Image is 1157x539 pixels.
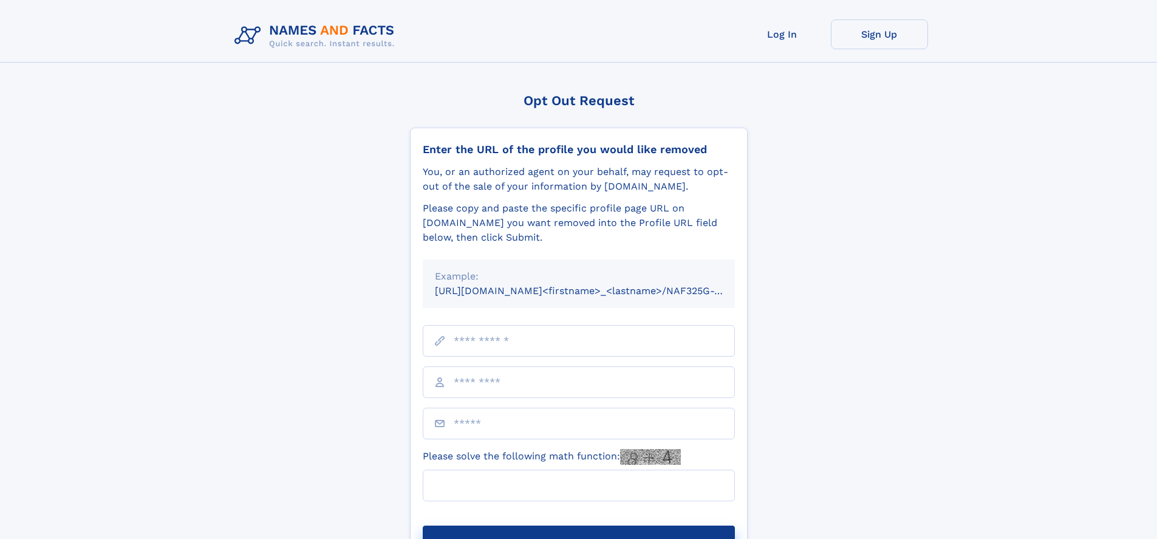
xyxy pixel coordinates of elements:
[423,201,735,245] div: Please copy and paste the specific profile page URL on [DOMAIN_NAME] you want removed into the Pr...
[734,19,831,49] a: Log In
[423,449,681,465] label: Please solve the following math function:
[423,143,735,156] div: Enter the URL of the profile you would like removed
[423,165,735,194] div: You, or an authorized agent on your behalf, may request to opt-out of the sale of your informatio...
[435,269,723,284] div: Example:
[435,285,758,297] small: [URL][DOMAIN_NAME]<firstname>_<lastname>/NAF325G-xxxxxxxx
[831,19,928,49] a: Sign Up
[410,93,748,108] div: Opt Out Request
[230,19,404,52] img: Logo Names and Facts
